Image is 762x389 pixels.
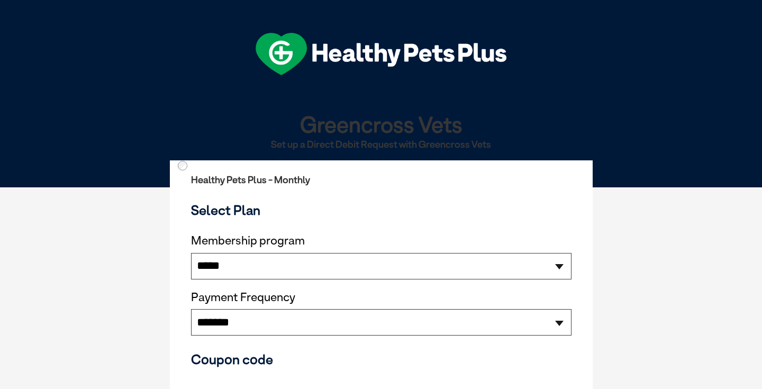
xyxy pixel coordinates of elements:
label: Payment Frequency [191,291,295,304]
h3: Coupon code [191,351,571,367]
h2: Healthy Pets Plus - Monthly [191,175,571,185]
img: hpp-logo-landscape-green-white.png [256,33,506,75]
label: Membership program [191,234,571,248]
h3: Select Plan [191,202,571,218]
h1: Greencross Vets [174,112,588,136]
h2: Set up a Direct Debit Request with Greencross Vets [174,139,588,150]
